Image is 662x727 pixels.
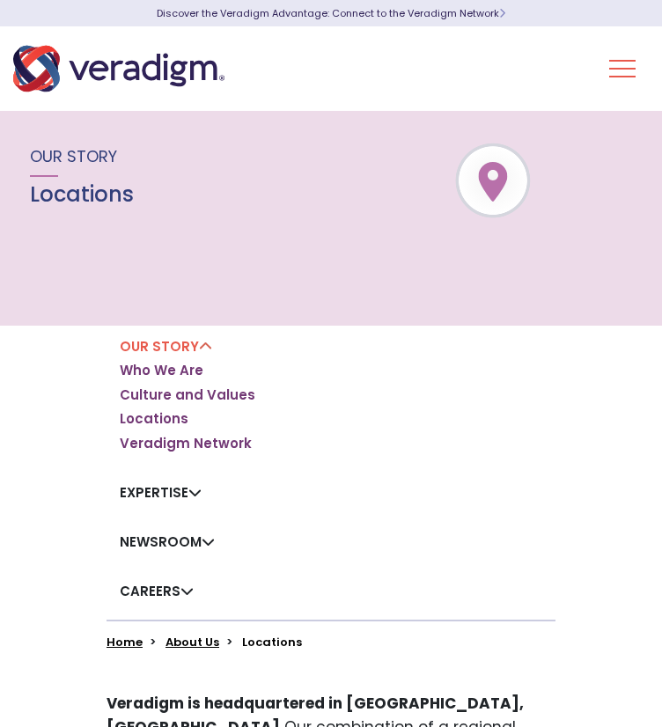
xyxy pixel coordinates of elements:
a: Veradigm Network [120,435,252,452]
button: Toggle Navigation Menu [609,46,636,92]
a: Home [107,634,143,650]
a: Expertise [120,483,202,502]
a: Who We Are [120,362,203,379]
img: Veradigm logo [13,40,224,98]
a: Newsroom [120,532,215,551]
span: Our Story [30,145,117,167]
a: About Us [165,634,219,650]
a: Our Story [120,337,212,356]
a: Discover the Veradigm Advantage: Connect to the Veradigm NetworkLearn More [157,6,505,20]
h1: Locations [30,182,134,208]
a: Locations [120,410,188,428]
span: Learn More [499,6,505,20]
a: Careers [120,582,194,600]
a: Culture and Values [120,386,255,404]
